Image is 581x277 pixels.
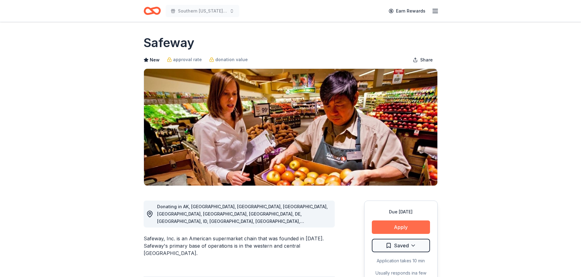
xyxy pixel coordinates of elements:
a: approval rate [167,56,202,63]
span: approval rate [173,56,202,63]
h1: Safeway [144,34,194,51]
div: Due [DATE] [372,208,430,216]
button: Apply [372,220,430,234]
span: Saved [394,242,409,249]
span: Share [420,56,433,64]
a: donation value [209,56,248,63]
span: Southern [US_STATE] Roundup [178,7,227,15]
span: New [150,56,160,64]
a: Earn Rewards [385,6,429,17]
img: Image for Safeway [144,69,437,186]
div: Safeway, Inc. is an American supermarket chain that was founded in [DATE]. Safeway's primary base... [144,235,335,257]
a: Home [144,4,161,18]
button: Share [408,54,438,66]
button: Southern [US_STATE] Roundup [166,5,239,17]
div: Application takes 10 min [372,257,430,264]
button: Saved [372,239,430,252]
span: donation value [215,56,248,63]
